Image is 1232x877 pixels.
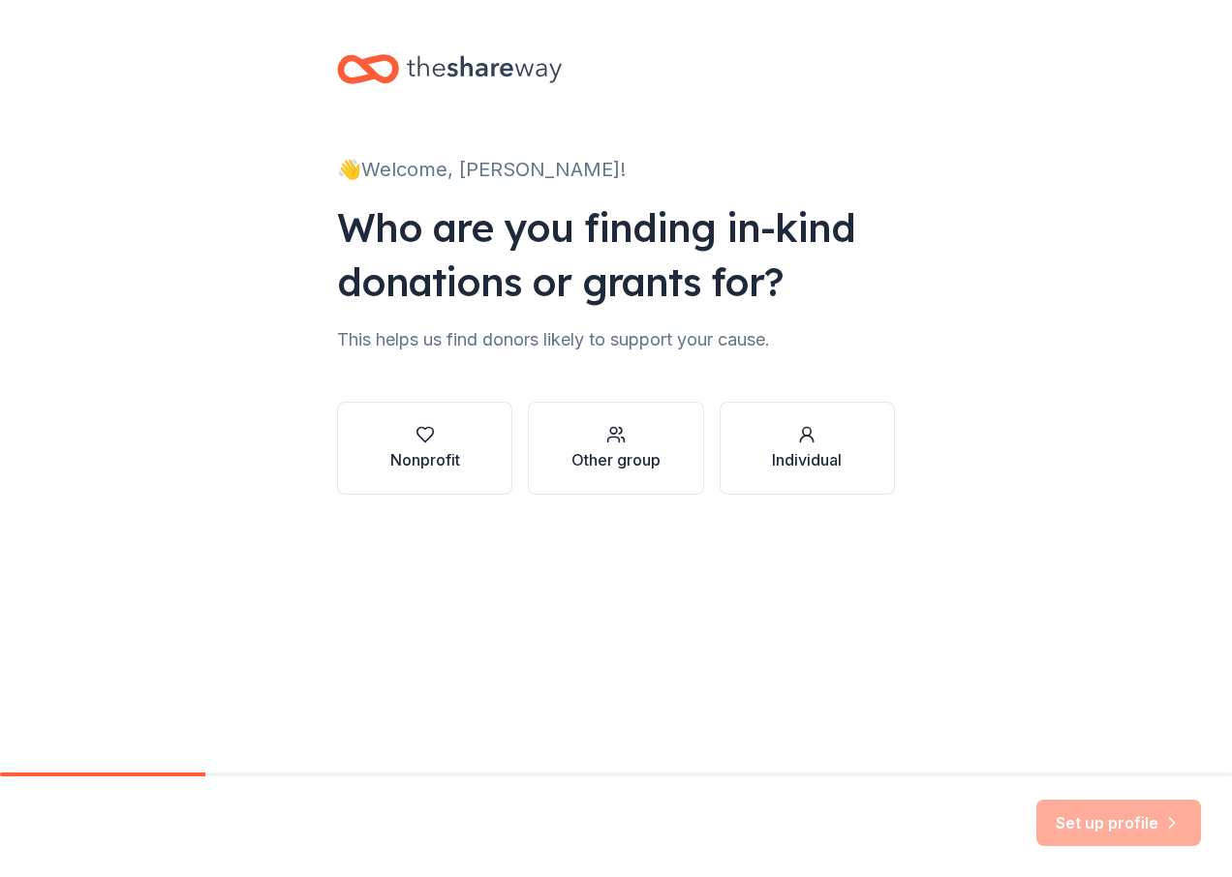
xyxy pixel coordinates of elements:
[528,402,703,495] button: Other group
[720,402,895,495] button: Individual
[337,324,895,355] div: This helps us find donors likely to support your cause.
[571,448,661,471] div: Other group
[772,448,842,471] div: Individual
[337,402,512,495] button: Nonprofit
[337,200,895,309] div: Who are you finding in-kind donations or grants for?
[390,448,460,471] div: Nonprofit
[337,154,895,185] div: 👋 Welcome, [PERSON_NAME]!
